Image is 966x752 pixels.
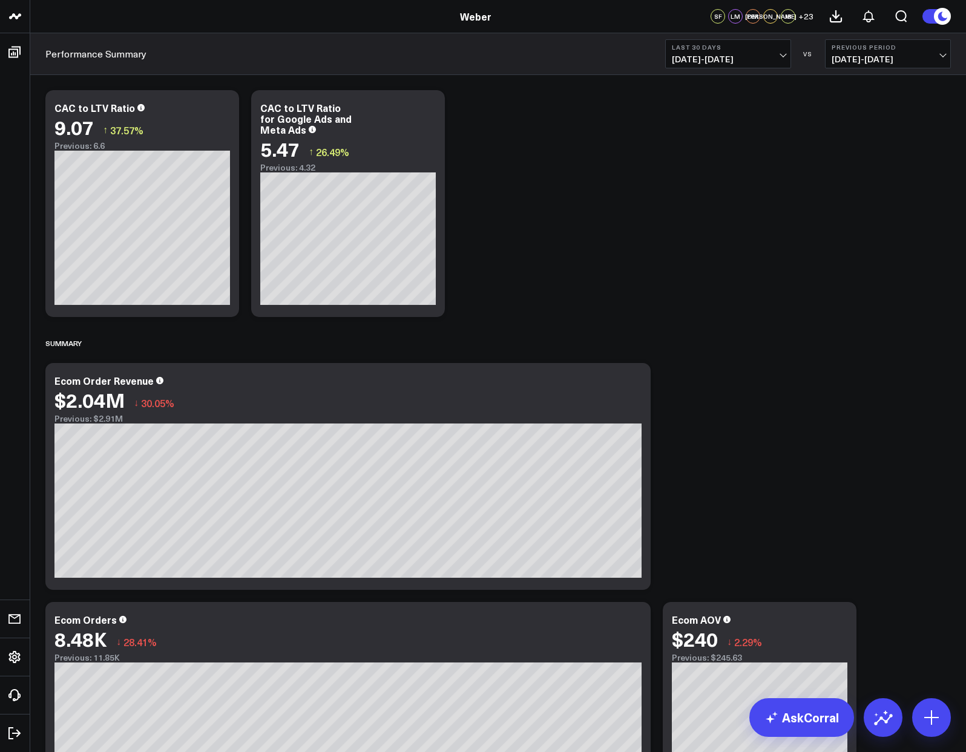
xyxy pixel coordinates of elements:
[141,396,174,410] span: 30.05%
[825,39,951,68] button: Previous Period[DATE]-[DATE]
[711,9,725,24] div: SF
[134,395,139,411] span: ↓
[672,44,784,51] b: Last 30 Days
[45,329,82,357] div: Summary
[110,123,143,137] span: 37.57%
[672,613,721,626] div: Ecom AOV
[734,635,762,649] span: 2.29%
[54,141,230,151] div: Previous: 6.6
[460,10,491,23] a: Weber
[54,374,154,387] div: Ecom Order Revenue
[54,613,117,626] div: Ecom Orders
[672,653,847,662] div: Previous: $245.63
[665,39,791,68] button: Last 30 Days[DATE]-[DATE]
[316,145,349,159] span: 26.49%
[309,144,314,160] span: ↑
[123,635,157,649] span: 28.41%
[746,9,760,24] div: DM
[54,653,642,662] div: Previous: 11.85K
[54,389,125,411] div: $2.04M
[797,50,819,57] div: VS
[781,9,795,24] div: JB
[798,9,813,24] button: +23
[763,9,778,24] div: [PERSON_NAME]
[832,44,944,51] b: Previous Period
[54,414,642,423] div: Previous: $2.91M
[54,628,107,650] div: 8.48K
[260,101,352,136] div: CAC to LTV Ratio for Google Ads and Meta Ads
[54,101,135,114] div: CAC to LTV Ratio
[672,628,718,650] div: $240
[832,54,944,64] span: [DATE] - [DATE]
[103,122,108,138] span: ↑
[749,698,854,737] a: AskCorral
[798,12,813,21] span: + 23
[672,54,784,64] span: [DATE] - [DATE]
[45,47,146,60] a: Performance Summary
[727,634,732,650] span: ↓
[728,9,743,24] div: LM
[260,163,436,172] div: Previous: 4.32
[54,116,94,138] div: 9.07
[116,634,121,650] span: ↓
[260,138,300,160] div: 5.47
